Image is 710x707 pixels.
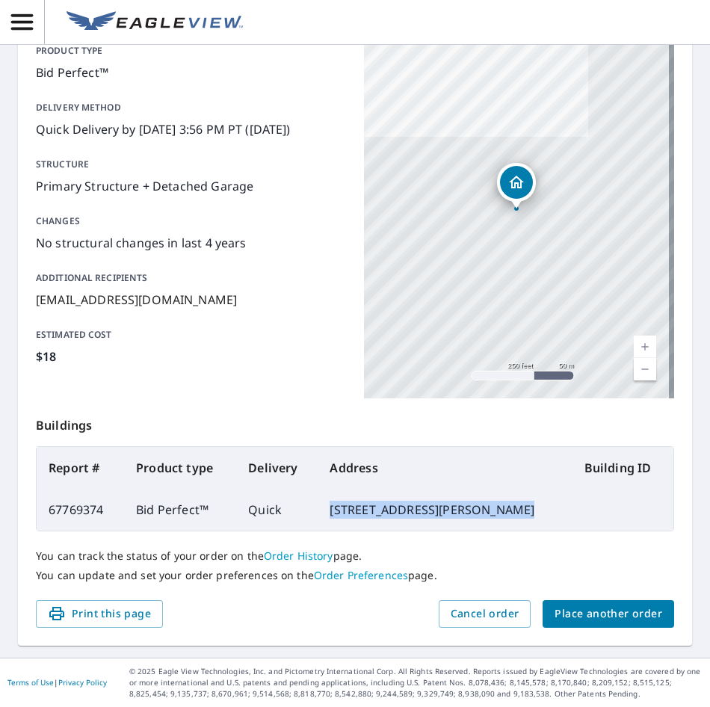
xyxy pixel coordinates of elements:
[318,447,572,489] th: Address
[572,447,673,489] th: Building ID
[36,120,346,138] p: Quick Delivery by [DATE] 3:56 PM PT ([DATE])
[48,605,151,623] span: Print this page
[439,600,531,628] button: Cancel order
[314,568,408,582] a: Order Preferences
[36,600,163,628] button: Print this page
[7,678,107,687] p: |
[36,398,674,446] p: Buildings
[36,177,346,195] p: Primary Structure + Detached Garage
[497,163,536,209] div: Dropped pin, building 1, Residential property, 419 Karla Ct Novato, CA 94949
[451,605,519,623] span: Cancel order
[264,549,333,563] a: Order History
[36,44,346,58] p: Product type
[543,600,674,628] button: Place another order
[634,336,656,358] a: Current Level 17, Zoom In
[7,677,54,688] a: Terms of Use
[58,677,107,688] a: Privacy Policy
[236,489,318,531] td: Quick
[36,158,346,171] p: Structure
[36,348,346,365] p: $18
[555,605,662,623] span: Place another order
[634,358,656,380] a: Current Level 17, Zoom Out
[36,328,346,342] p: Estimated cost
[36,549,674,563] p: You can track the status of your order on the page.
[129,666,703,700] p: © 2025 Eagle View Technologies, Inc. and Pictometry International Corp. All Rights Reserved. Repo...
[67,11,243,34] img: EV Logo
[36,271,346,285] p: Additional recipients
[36,569,674,582] p: You can update and set your order preferences on the page.
[37,489,124,531] td: 67769374
[236,447,318,489] th: Delivery
[36,101,346,114] p: Delivery method
[36,64,346,81] p: Bid Perfect™
[58,2,252,43] a: EV Logo
[124,447,236,489] th: Product type
[36,214,346,228] p: Changes
[124,489,236,531] td: Bid Perfect™
[318,489,572,531] td: [STREET_ADDRESS][PERSON_NAME]
[37,447,124,489] th: Report #
[36,291,346,309] p: [EMAIL_ADDRESS][DOMAIN_NAME]
[36,234,346,252] p: No structural changes in last 4 years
